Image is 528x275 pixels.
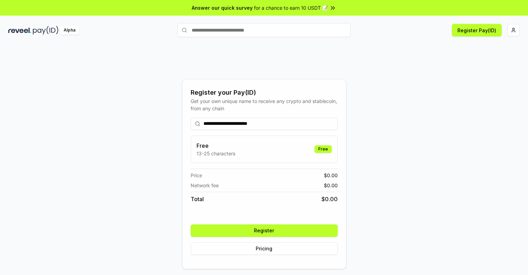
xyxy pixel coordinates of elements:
[324,172,338,179] span: $ 0.00
[8,26,31,35] img: reveel_dark
[197,141,235,150] h3: Free
[191,195,204,203] span: Total
[191,182,219,189] span: Network fee
[192,4,253,11] span: Answer our quick survey
[315,145,332,153] div: Free
[191,224,338,237] button: Register
[197,150,235,157] p: 13-25 characters
[324,182,338,189] span: $ 0.00
[191,242,338,255] button: Pricing
[33,26,58,35] img: pay_id
[321,195,338,203] span: $ 0.00
[191,97,338,112] div: Get your own unique name to receive any crypto and stablecoin, from any chain
[191,88,338,97] div: Register your Pay(ID)
[191,172,202,179] span: Price
[60,26,79,35] div: Alpha
[452,24,502,36] button: Register Pay(ID)
[254,4,328,11] span: for a chance to earn 10 USDT 📝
